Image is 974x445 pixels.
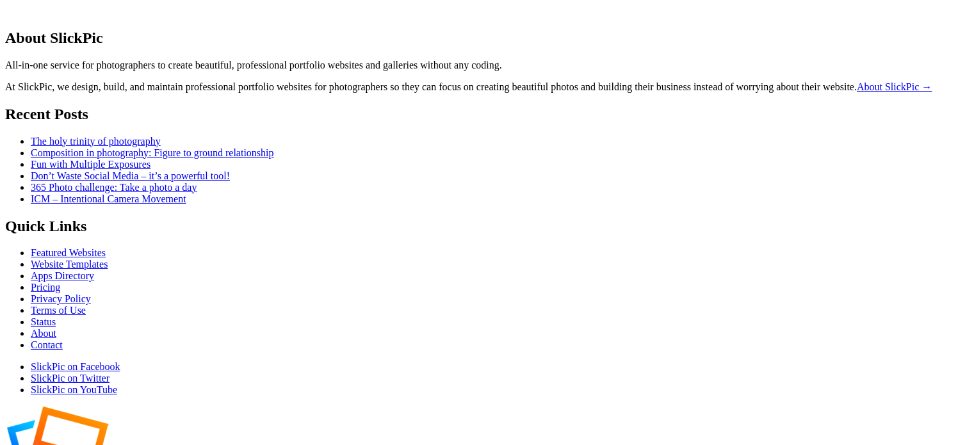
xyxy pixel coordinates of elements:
a: Website Templates [31,259,108,270]
a: Don’t Waste Social Media – it’s a powerful tool! [31,170,230,181]
h2: About SlickPic [5,29,969,47]
a: SlickPic on Twitter [31,373,110,384]
a: Apps Directory [31,270,94,281]
a: About [31,328,56,339]
a: Composition in photography: Figure to ground relationship [31,147,274,158]
a: 365 Photo challenge: Take a photo a day [31,182,197,193]
p: All-in-one service for photographers to create beautiful, professional portfolio websites and gal... [5,60,969,71]
a: Status [31,316,56,327]
a: Pricing [31,282,60,293]
a: Contact [31,339,63,350]
a: Privacy Policy [31,293,91,304]
a: SlickPic on YouTube [31,384,117,395]
a: SlickPic on Facebook [31,361,120,372]
a: The holy trinity of photography [31,136,161,147]
h2: Quick Links [5,218,969,235]
a: Fun with Multiple Exposures [31,159,150,170]
a: About SlickPic [857,81,932,92]
a: ICM – Intentional Camera Movement [31,193,186,204]
p: At SlickPic, we design, build, and maintain professional portfolio websites for photographers so ... [5,81,969,93]
h2: Recent Posts [5,106,969,123]
a: Terms of Use [31,305,86,316]
a: Featured Websites [31,247,106,258]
